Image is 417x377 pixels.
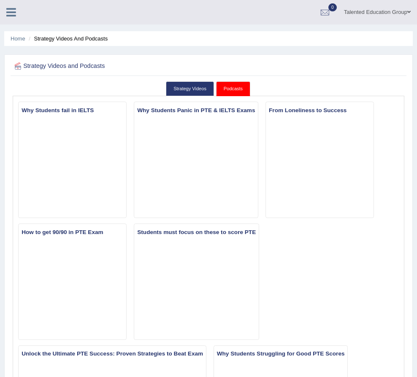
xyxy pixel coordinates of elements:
[214,349,347,359] h3: Why Students Struggling for Good PTE Scores
[19,105,126,115] h3: Why Students fail in IELTS
[134,227,259,237] h3: Students must focus on these to score PTE
[166,81,214,96] a: Strategy Videos
[134,105,258,115] h3: Why Students Panic in PTE & IELTS Exams
[216,81,250,96] a: Podcasts
[266,105,374,115] h3: From Loneliness to Success
[328,3,337,11] span: 0
[19,349,206,359] h3: Unlock the Ultimate PTE Success: Proven Strategies to Beat Exam
[27,35,108,43] li: Strategy Videos and Podcasts
[11,35,25,42] a: Home
[13,61,256,72] h2: Strategy Videos and Podcasts
[19,227,126,237] h3: How to get 90/90 in PTE Exam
